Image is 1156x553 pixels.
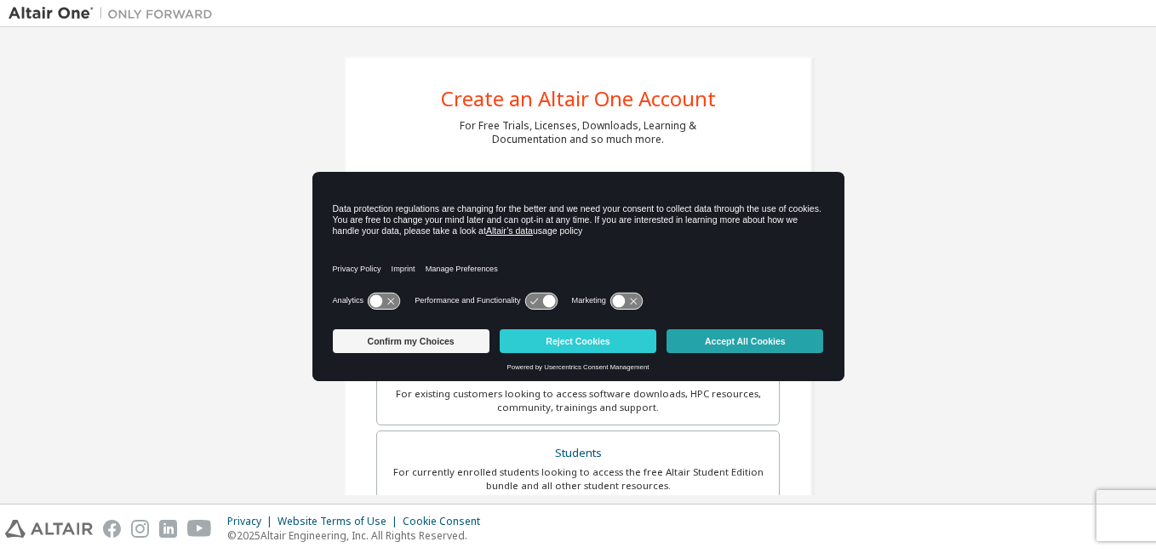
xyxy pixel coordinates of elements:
div: Create an Altair One Account [441,88,716,109]
p: © 2025 Altair Engineering, Inc. All Rights Reserved. [227,528,490,543]
div: Cookie Consent [403,515,490,528]
img: instagram.svg [131,520,149,538]
img: altair_logo.svg [5,520,93,538]
div: For currently enrolled students looking to access the free Altair Student Edition bundle and all ... [387,465,769,493]
div: Website Terms of Use [278,515,403,528]
img: facebook.svg [103,520,121,538]
img: Altair One [9,5,221,22]
div: For Free Trials, Licenses, Downloads, Learning & Documentation and so much more. [460,119,696,146]
img: youtube.svg [187,520,212,538]
img: linkedin.svg [159,520,177,538]
div: Students [387,442,769,465]
div: Privacy [227,515,278,528]
div: For existing customers looking to access software downloads, HPC resources, community, trainings ... [387,387,769,414]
